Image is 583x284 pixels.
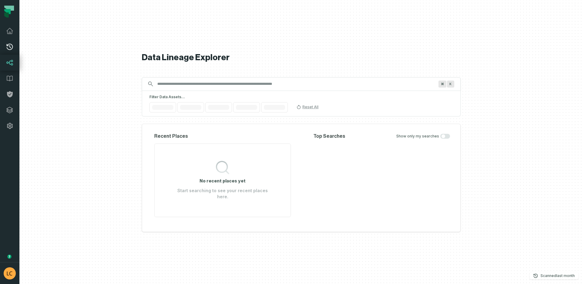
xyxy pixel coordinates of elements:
span: Press ⌘ + K to focus the search bar [447,81,454,88]
span: Press ⌘ + K to focus the search bar [438,81,446,88]
button: Scanned[DATE] 8:02:21 PM [530,272,578,279]
p: Scanned [540,273,575,279]
img: avatar of Luis Martinez Cruz [4,267,16,279]
h1: Data Lineage Explorer [142,52,461,63]
div: Tooltip anchor [7,254,12,259]
relative-time: Aug 27, 2025, 8:02 PM GMT-5 [556,273,575,278]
